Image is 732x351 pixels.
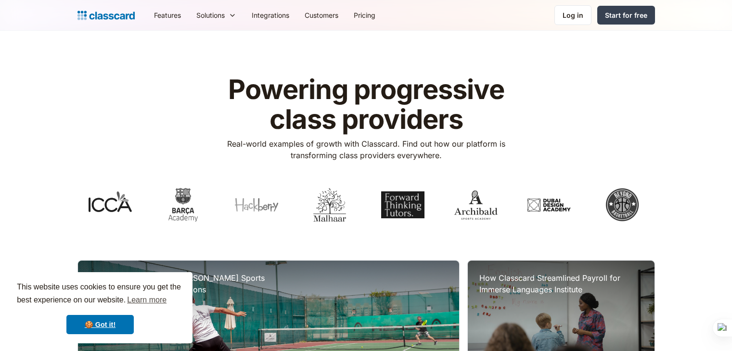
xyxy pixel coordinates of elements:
[479,272,642,295] h3: How Classcard Streamlined Payroll for Immerse Languages Institute
[244,4,297,26] a: Integrations
[196,10,225,20] div: Solutions
[554,5,591,25] a: Log in
[597,6,655,25] a: Start for free
[346,4,383,26] a: Pricing
[213,138,519,161] p: Real-world examples of growth with Classcard. Find out how our platform is transforming class pro...
[146,4,189,26] a: Features
[213,75,519,134] h1: Powering progressive class providers
[126,293,168,307] a: learn more about cookies
[66,315,134,334] a: dismiss cookie message
[77,9,135,22] a: Logo
[297,4,346,26] a: Customers
[189,4,244,26] div: Solutions
[17,281,183,307] span: This website uses cookies to ensure you get the best experience on our website.
[8,272,193,343] div: cookieconsent
[605,10,647,20] div: Start for free
[563,10,583,20] div: Log in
